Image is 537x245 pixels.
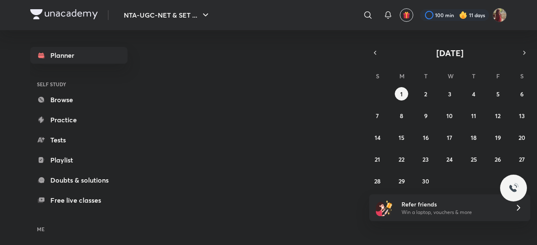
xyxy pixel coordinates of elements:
[381,47,519,59] button: [DATE]
[443,87,456,101] button: September 3, 2025
[448,72,454,80] abbr: Wednesday
[399,134,404,142] abbr: September 15, 2025
[424,90,427,98] abbr: September 2, 2025
[371,152,384,166] button: September 21, 2025
[395,87,408,101] button: September 1, 2025
[515,152,529,166] button: September 27, 2025
[30,222,128,236] h6: ME
[491,87,505,101] button: September 5, 2025
[30,172,128,188] a: Doubts & solutions
[419,174,433,188] button: September 30, 2025
[30,9,98,21] a: Company Logo
[436,47,464,59] span: [DATE]
[467,152,480,166] button: September 25, 2025
[446,155,453,163] abbr: September 24, 2025
[371,131,384,144] button: September 14, 2025
[446,112,453,120] abbr: September 10, 2025
[401,200,505,209] h6: Refer friends
[493,8,507,22] img: Srishti Sharma
[400,90,403,98] abbr: September 1, 2025
[401,209,505,216] p: Win a laptop, vouchers & more
[496,90,500,98] abbr: September 5, 2025
[471,155,477,163] abbr: September 25, 2025
[520,90,524,98] abbr: September 6, 2025
[376,199,393,216] img: referral
[424,72,428,80] abbr: Tuesday
[495,112,501,120] abbr: September 12, 2025
[459,11,467,19] img: streak
[448,90,451,98] abbr: September 3, 2025
[395,174,408,188] button: September 29, 2025
[519,134,525,142] abbr: September 20, 2025
[508,183,519,193] img: ttu
[424,112,428,120] abbr: September 9, 2025
[371,174,384,188] button: September 28, 2025
[395,152,408,166] button: September 22, 2025
[443,131,456,144] button: September 17, 2025
[399,72,404,80] abbr: Monday
[371,109,384,122] button: September 7, 2025
[376,112,379,120] abbr: September 7, 2025
[30,132,128,148] a: Tests
[395,131,408,144] button: September 15, 2025
[400,8,413,22] button: avatar
[491,131,505,144] button: September 19, 2025
[495,134,501,142] abbr: September 19, 2025
[30,77,128,91] h6: SELF STUDY
[467,131,480,144] button: September 18, 2025
[375,155,380,163] abbr: September 21, 2025
[422,177,429,185] abbr: September 30, 2025
[30,47,128,64] a: Planner
[422,155,429,163] abbr: September 23, 2025
[447,134,452,142] abbr: September 17, 2025
[395,109,408,122] button: September 8, 2025
[375,134,381,142] abbr: September 14, 2025
[515,109,529,122] button: September 13, 2025
[30,111,128,128] a: Practice
[403,11,410,19] img: avatar
[467,87,480,101] button: September 4, 2025
[399,177,405,185] abbr: September 29, 2025
[472,90,475,98] abbr: September 4, 2025
[400,112,403,120] abbr: September 8, 2025
[374,177,381,185] abbr: September 28, 2025
[30,152,128,168] a: Playlist
[399,155,404,163] abbr: September 22, 2025
[419,131,433,144] button: September 16, 2025
[519,112,525,120] abbr: September 13, 2025
[419,87,433,101] button: September 2, 2025
[376,72,379,80] abbr: Sunday
[419,109,433,122] button: September 9, 2025
[467,109,480,122] button: September 11, 2025
[443,109,456,122] button: September 10, 2025
[30,91,128,108] a: Browse
[443,152,456,166] button: September 24, 2025
[423,134,429,142] abbr: September 16, 2025
[471,134,477,142] abbr: September 18, 2025
[419,152,433,166] button: September 23, 2025
[515,131,529,144] button: September 20, 2025
[520,72,524,80] abbr: Saturday
[515,87,529,101] button: September 6, 2025
[495,155,501,163] abbr: September 26, 2025
[30,192,128,209] a: Free live classes
[496,72,500,80] abbr: Friday
[491,152,505,166] button: September 26, 2025
[119,7,216,23] button: NTA-UGC-NET & SET ...
[471,112,476,120] abbr: September 11, 2025
[472,72,475,80] abbr: Thursday
[519,155,525,163] abbr: September 27, 2025
[491,109,505,122] button: September 12, 2025
[30,9,98,19] img: Company Logo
